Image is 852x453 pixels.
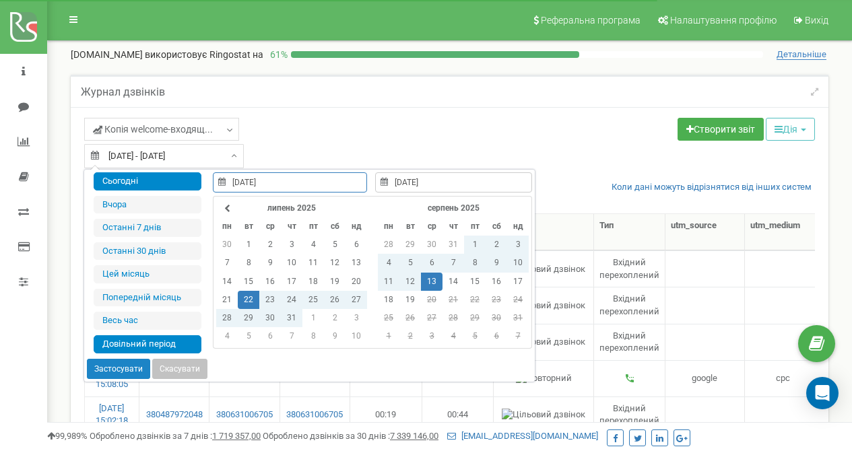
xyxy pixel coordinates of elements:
[378,291,399,309] td: 18
[259,217,281,236] th: ср
[259,273,281,291] td: 16
[464,273,486,291] td: 15
[612,181,812,194] a: Коли дані можуть відрізнятися вiд інших систем
[670,15,777,26] span: Налаштування профілю
[507,254,529,272] td: 10
[507,291,529,309] td: 24
[302,236,324,254] td: 4
[346,309,367,327] td: 3
[594,396,665,433] td: Вхідний перехоплений
[443,254,464,272] td: 7
[494,214,594,250] th: Статус
[263,431,438,441] span: Оброблено дзвінків за 30 днів :
[399,199,507,217] th: серпень 2025
[94,172,201,190] li: Сьогодні
[281,236,302,254] td: 3
[324,327,346,345] td: 9
[216,291,238,309] td: 21
[502,336,585,349] img: Цільовий дзвінок
[94,265,201,283] li: Цей місяць
[281,309,302,327] td: 31
[216,327,238,345] td: 4
[238,309,259,327] td: 29
[96,403,128,426] a: [DATE] 15:02:18
[286,409,344,421] a: 380631006705
[378,327,399,345] td: 1
[324,254,346,272] td: 12
[94,312,201,330] li: Весь час
[302,327,324,345] td: 8
[10,12,37,42] img: ringostat logo
[464,254,486,272] td: 8
[507,236,529,254] td: 3
[94,219,201,237] li: Останні 7 днів
[516,372,572,385] img: Повторний
[90,431,261,441] span: Оброблено дзвінків за 7 днів :
[216,254,238,272] td: 7
[350,396,422,433] td: 00:19
[263,48,291,61] p: 61 %
[665,360,744,396] td: google
[443,236,464,254] td: 31
[421,327,443,345] td: 3
[486,327,507,345] td: 6
[594,324,665,360] td: Вхідний перехоплений
[502,300,585,312] img: Цільовий дзвінок
[324,217,346,236] th: сб
[212,431,261,441] u: 1 719 357,00
[94,242,201,260] li: Останні 30 днів
[594,287,665,323] td: Вхідний перехоплений
[507,327,529,345] td: 7
[238,217,259,236] th: вт
[215,409,273,421] a: 380631006705
[152,359,207,379] button: Скасувати
[346,236,367,254] td: 6
[281,217,302,236] th: чт
[464,217,486,236] th: пт
[302,291,324,309] td: 25
[421,291,443,309] td: 20
[378,236,399,254] td: 28
[399,236,421,254] td: 29
[259,291,281,309] td: 23
[302,309,324,327] td: 1
[259,309,281,327] td: 30
[464,309,486,327] td: 29
[464,236,486,254] td: 1
[399,291,421,309] td: 19
[443,273,464,291] td: 14
[324,291,346,309] td: 26
[324,309,346,327] td: 2
[464,291,486,309] td: 22
[238,254,259,272] td: 8
[346,291,367,309] td: 27
[302,217,324,236] th: пт
[378,217,399,236] th: пн
[399,273,421,291] td: 12
[443,309,464,327] td: 28
[421,273,443,291] td: 13
[486,217,507,236] th: сб
[71,48,263,61] p: [DOMAIN_NAME]
[238,273,259,291] td: 15
[399,254,421,272] td: 5
[390,431,438,441] u: 7 339 146,00
[507,273,529,291] td: 17
[486,309,507,327] td: 30
[216,236,238,254] td: 30
[378,309,399,327] td: 25
[87,359,150,379] button: Застосувати
[422,396,494,433] td: 00:44
[541,15,641,26] span: Реферальна програма
[486,291,507,309] td: 23
[447,431,598,441] a: [EMAIL_ADDRESS][DOMAIN_NAME]
[443,217,464,236] th: чт
[93,123,213,136] span: Копія welcome-входящ...
[346,327,367,345] td: 10
[486,254,507,272] td: 9
[94,335,201,353] li: Довільний період
[421,254,443,272] td: 6
[94,196,201,214] li: Вчора
[216,217,238,236] th: пн
[766,118,815,141] button: Дія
